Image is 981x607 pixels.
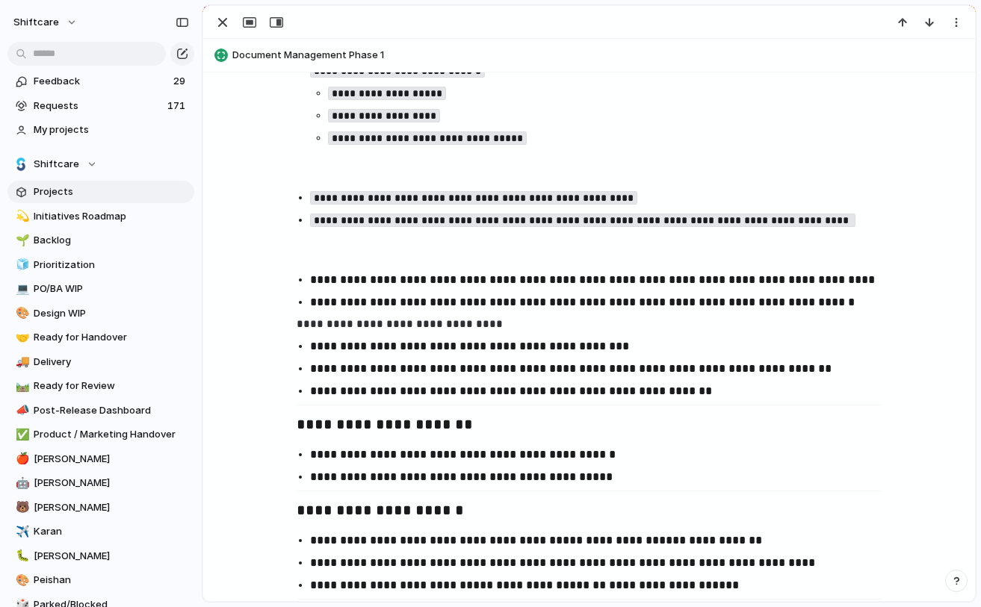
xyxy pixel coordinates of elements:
[7,70,194,93] a: Feedback29
[7,423,194,446] a: ✅Product / Marketing Handover
[7,375,194,397] a: 🛤️Ready for Review
[13,355,28,370] button: 🚚
[34,500,189,515] span: [PERSON_NAME]
[7,205,194,228] a: 💫Initiatives Roadmap
[34,258,189,273] span: Prioritization
[34,476,189,491] span: [PERSON_NAME]
[34,355,189,370] span: Delivery
[34,233,189,248] span: Backlog
[13,476,28,491] button: 🤖
[16,353,26,370] div: 🚚
[16,450,26,467] div: 🍎
[13,403,28,418] button: 📣
[13,233,28,248] button: 🌱
[16,572,26,589] div: 🎨
[13,209,28,224] button: 💫
[13,452,28,467] button: 🍎
[13,330,28,345] button: 🤝
[7,545,194,567] a: 🐛[PERSON_NAME]
[34,573,189,588] span: Peishan
[7,181,194,203] a: Projects
[16,281,26,298] div: 💻
[13,427,28,442] button: ✅
[34,427,189,442] span: Product / Marketing Handover
[34,157,79,172] span: Shiftcare
[13,573,28,588] button: 🎨
[34,184,189,199] span: Projects
[7,351,194,373] a: 🚚Delivery
[16,329,26,346] div: 🤝
[7,119,194,141] a: My projects
[13,379,28,393] button: 🛤️
[16,523,26,541] div: ✈️
[7,302,194,325] a: 🎨Design WIP
[16,232,26,249] div: 🌱
[34,330,189,345] span: Ready for Handover
[34,379,189,393] span: Ready for Review
[173,74,188,89] span: 29
[7,254,194,276] a: 🧊Prioritization
[16,305,26,322] div: 🎨
[16,402,26,419] div: 📣
[16,256,26,273] div: 🧊
[16,208,26,225] div: 💫
[16,547,26,564] div: 🐛
[13,258,28,273] button: 🧊
[167,99,188,113] span: 171
[7,569,194,591] a: 🎨Peishan
[34,452,189,467] span: [PERSON_NAME]
[34,281,189,296] span: PO/BA WIP
[7,278,194,300] a: 💻PO/BA WIP
[7,326,194,349] a: 🤝Ready for Handover
[7,448,194,470] a: 🍎[PERSON_NAME]
[7,520,194,543] a: ✈️Karan
[16,475,26,492] div: 🤖
[34,403,189,418] span: Post-Release Dashboard
[13,500,28,515] button: 🐻
[34,524,189,539] span: Karan
[210,43,968,67] button: Document Management Phase 1
[16,378,26,395] div: 🛤️
[34,99,163,113] span: Requests
[34,306,189,321] span: Design WIP
[13,306,28,321] button: 🎨
[7,10,85,34] button: shiftcare
[16,426,26,443] div: ✅
[13,549,28,564] button: 🐛
[34,549,189,564] span: [PERSON_NAME]
[7,399,194,422] a: 📣Post-Release Dashboard
[34,209,189,224] span: Initiatives Roadmap
[7,229,194,252] a: 🌱Backlog
[7,95,194,117] a: Requests171
[7,497,194,519] a: 🐻[PERSON_NAME]
[7,153,194,175] button: Shiftcare
[13,15,59,30] span: shiftcare
[13,524,28,539] button: ✈️
[34,122,189,137] span: My projects
[232,48,968,63] span: Document Management Phase 1
[7,472,194,494] a: 🤖[PERSON_NAME]
[13,281,28,296] button: 💻
[34,74,169,89] span: Feedback
[16,499,26,516] div: 🐻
